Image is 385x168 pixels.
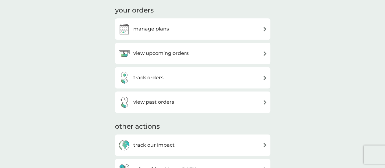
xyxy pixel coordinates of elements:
[133,141,175,149] h3: track our impact
[115,6,154,15] h3: your orders
[133,25,169,33] h3: manage plans
[133,98,174,106] h3: view past orders
[263,51,267,56] img: arrow right
[115,122,160,131] h3: other actions
[263,76,267,80] img: arrow right
[133,74,163,82] h3: track orders
[263,100,267,105] img: arrow right
[263,27,267,31] img: arrow right
[263,143,267,147] img: arrow right
[133,49,189,57] h3: view upcoming orders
